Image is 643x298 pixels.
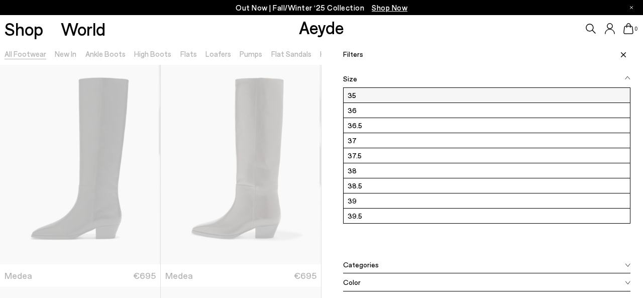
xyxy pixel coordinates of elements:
a: Aeyde [299,17,344,38]
a: Shop [5,20,43,38]
label: 37 [344,133,630,148]
label: 36.5 [344,118,630,133]
span: Navigate to /collections/new-in [372,3,407,12]
span: Color [343,277,361,287]
label: 39 [344,193,630,208]
label: 36 [344,103,630,118]
label: 37.5 [344,148,630,163]
label: 39.5 [344,209,630,223]
p: Out Now | Fall/Winter ‘25 Collection [236,2,407,14]
label: 35 [344,88,630,103]
label: 38.5 [344,178,630,193]
a: World [61,20,105,38]
span: Filters [343,50,365,58]
span: Categories [343,259,379,270]
span: 0 [633,26,638,32]
a: 0 [623,23,633,34]
label: 38 [344,163,630,178]
span: Size [343,73,357,84]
